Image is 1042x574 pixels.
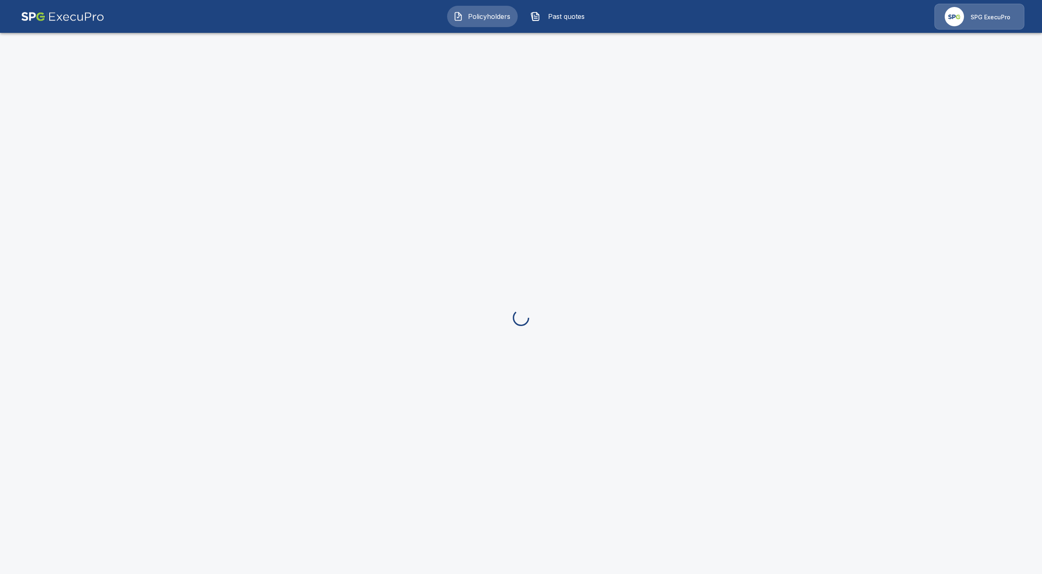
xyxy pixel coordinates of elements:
[447,6,518,27] button: Policyholders IconPolicyholders
[544,11,589,21] span: Past quotes
[21,4,104,30] img: AA Logo
[934,4,1024,30] a: Agency IconSPG ExecuPro
[453,11,463,21] img: Policyholders Icon
[530,11,540,21] img: Past quotes Icon
[971,13,1010,21] p: SPG ExecuPro
[466,11,512,21] span: Policyholders
[945,7,964,26] img: Agency Icon
[524,6,595,27] button: Past quotes IconPast quotes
